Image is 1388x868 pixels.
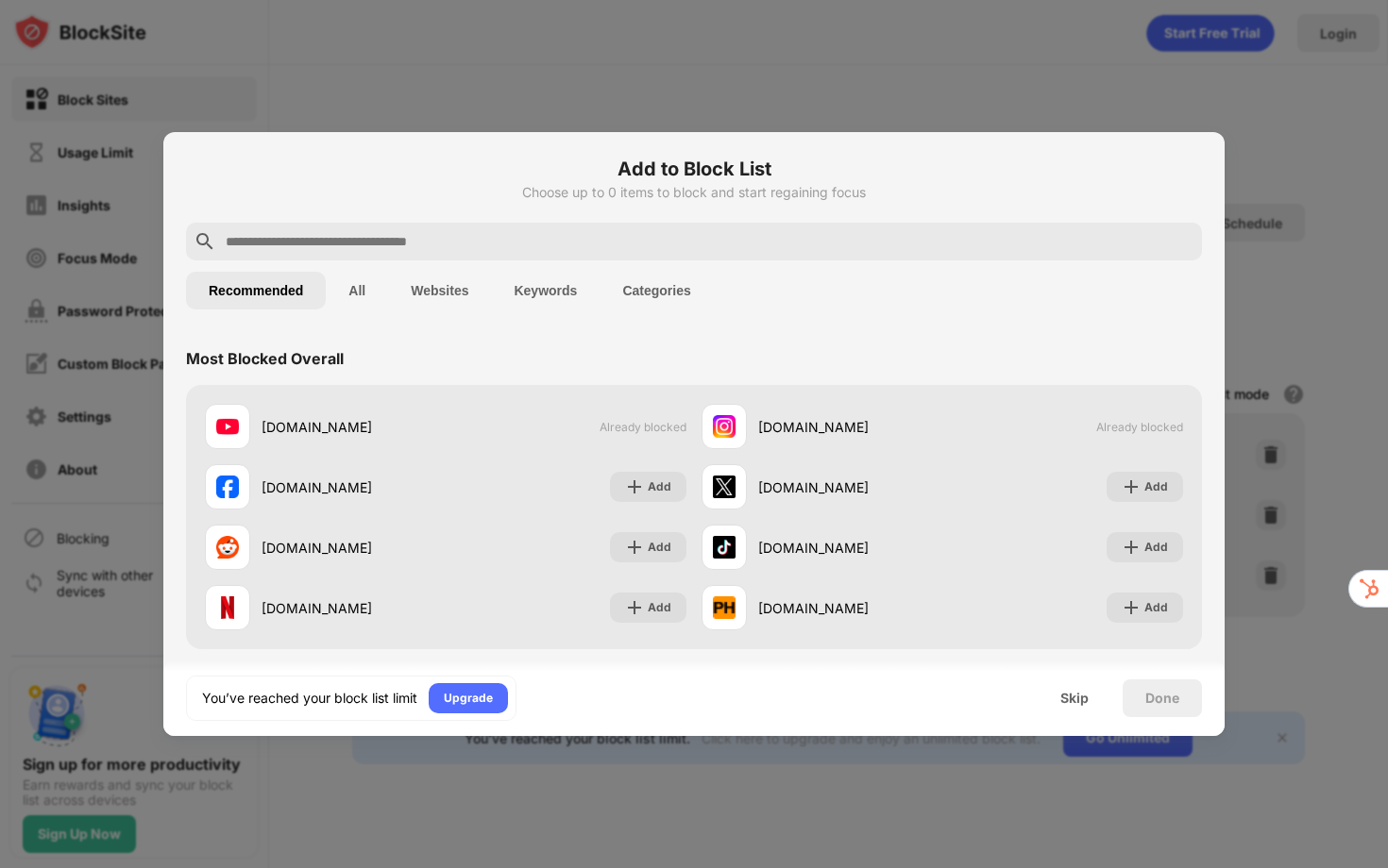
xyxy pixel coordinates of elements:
img: favicons [216,476,239,498]
img: favicons [713,536,736,559]
div: [DOMAIN_NAME] [758,538,942,558]
div: Upgrade [444,689,493,708]
div: Add [1144,477,1168,496]
div: [DOMAIN_NAME] [758,417,942,437]
img: search.svg [194,230,216,253]
img: favicons [216,596,239,619]
div: [DOMAIN_NAME] [262,538,446,558]
div: [DOMAIN_NAME] [262,477,446,497]
div: You’ve reached your block list limit [202,689,417,708]
span: Already blocked [600,420,686,434]
div: Add [648,538,671,557]
button: Recommended [186,272,326,309]
div: [DOMAIN_NAME] [758,598,942,618]
h6: Add to Block List [186,155,1202,183]
button: Keywords [491,272,600,309]
span: Already blocked [1096,420,1183,434]
div: Add [1144,538,1168,557]
div: Most Blocked Overall [186,349,344,368]
div: [DOMAIN_NAME] [758,477,942,497]
button: All [326,272,388,309]
div: Add [648,477,671,496]
div: Done [1145,691,1179,706]
div: Add [1144,598,1168,617]
button: Websites [388,272,491,309]
img: favicons [713,415,736,438]
img: favicons [713,596,736,619]
img: favicons [216,536,239,559]
button: Categories [600,272,713,309]
div: Add [648,598,671,617]
div: [DOMAIN_NAME] [262,598,446,618]
div: Choose up to 0 items to block and start regaining focus [186,185,1202,200]
div: Skip [1060,691,1089,706]
img: favicons [216,415,239,438]
img: favicons [713,476,736,498]
div: [DOMAIN_NAME] [262,417,446,437]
